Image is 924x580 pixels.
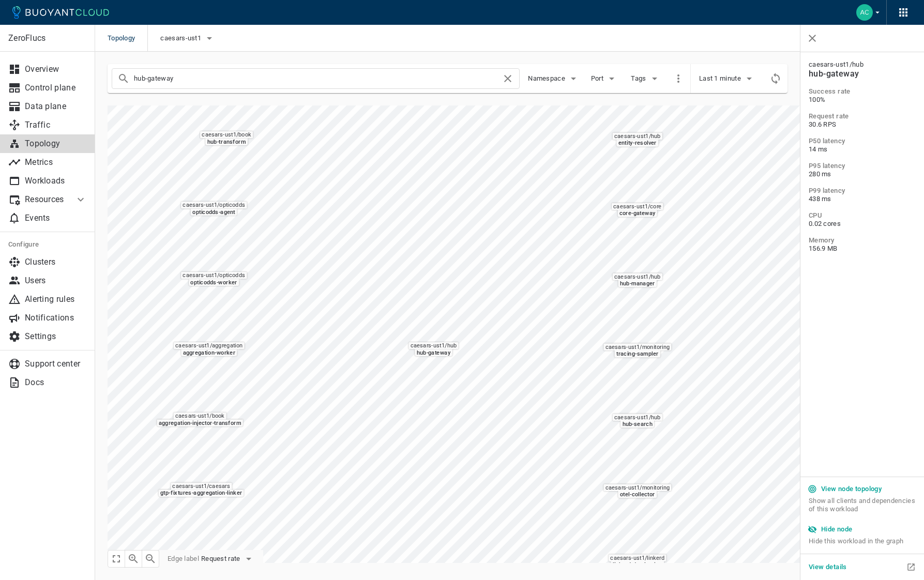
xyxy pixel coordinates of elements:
[25,294,87,304] p: Alerting rules
[528,74,567,83] span: Namespace
[25,213,87,223] p: Events
[25,83,87,93] p: Control plane
[25,120,87,130] p: Traffic
[809,112,916,120] h5: Request rate
[108,25,147,52] span: Topology
[25,276,87,286] p: Users
[588,71,621,86] button: Port
[8,240,87,249] h5: Configure
[629,71,662,86] button: Tags
[809,87,916,96] h5: Success rate
[809,170,916,178] span: 280 ms
[809,245,916,253] span: 156.9 MB
[809,96,916,104] span: 100%
[25,359,87,369] p: Support center
[160,34,203,42] span: caesars-ust1
[25,101,87,112] p: Data plane
[805,559,851,575] button: View details
[809,145,916,154] span: 14 ms
[809,563,847,571] h5: View details
[201,555,243,563] span: Request rate
[25,139,87,149] p: Topology
[25,157,87,167] p: Metrics
[201,551,255,567] button: Request rate
[805,522,857,537] button: Hide node
[699,71,755,86] button: Last 1 minute
[25,331,87,342] p: Settings
[809,187,916,195] h5: P99 latency
[25,64,87,74] p: Overview
[168,555,199,563] span: Edge label
[25,176,87,186] p: Workloads
[805,561,851,571] a: View details
[821,525,853,533] h5: Hide node
[528,71,580,86] button: Namespace
[809,537,916,545] span: Hide this workload in the graph
[809,69,916,79] h4: hub-gateway
[809,497,916,522] span: Show all clients and dependencies of this workload
[821,485,882,493] h5: View node topology
[25,257,87,267] p: Clusters
[809,211,916,220] h5: CPU
[591,74,605,83] span: Port
[25,377,87,388] p: Docs
[809,162,916,170] h5: P95 latency
[8,33,86,43] p: ZeroFlucs
[25,194,66,205] p: Resources
[809,137,916,145] h5: P50 latency
[809,120,916,129] span: 30.6 RPS
[809,60,916,69] span: caesars-ust1 / hub
[631,74,648,83] span: Tags
[134,71,502,86] input: Search
[699,74,743,83] span: Last 1 minute
[856,4,873,21] img: Accounts Payable
[809,236,916,245] h5: Memory
[805,481,886,497] button: View node topology
[160,30,216,46] button: caesars-ust1
[809,195,916,203] span: 438 ms
[768,71,783,86] div: Refresh metrics
[809,220,916,228] span: 0.02 cores
[25,313,87,323] p: Notifications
